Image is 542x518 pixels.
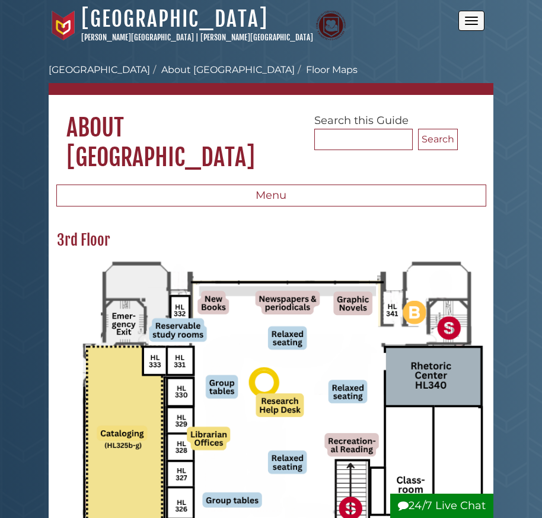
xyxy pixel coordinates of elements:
a: [PERSON_NAME][GEOGRAPHIC_DATA] [200,33,313,42]
a: [GEOGRAPHIC_DATA] [49,64,150,75]
a: [GEOGRAPHIC_DATA] [81,6,268,32]
h2: 3rd Floor [51,231,492,250]
button: 24/7 Live Chat [390,494,493,518]
nav: breadcrumb [49,63,493,95]
a: About [GEOGRAPHIC_DATA] [161,64,295,75]
span: | [196,33,199,42]
img: Calvin University [49,11,78,40]
li: Floor Maps [295,63,358,77]
img: Calvin Theological Seminary [316,11,346,40]
button: Search [418,129,458,150]
a: [PERSON_NAME][GEOGRAPHIC_DATA] [81,33,194,42]
h1: About [GEOGRAPHIC_DATA] [49,95,493,172]
button: Open the menu [458,11,484,31]
button: Menu [56,185,486,207]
